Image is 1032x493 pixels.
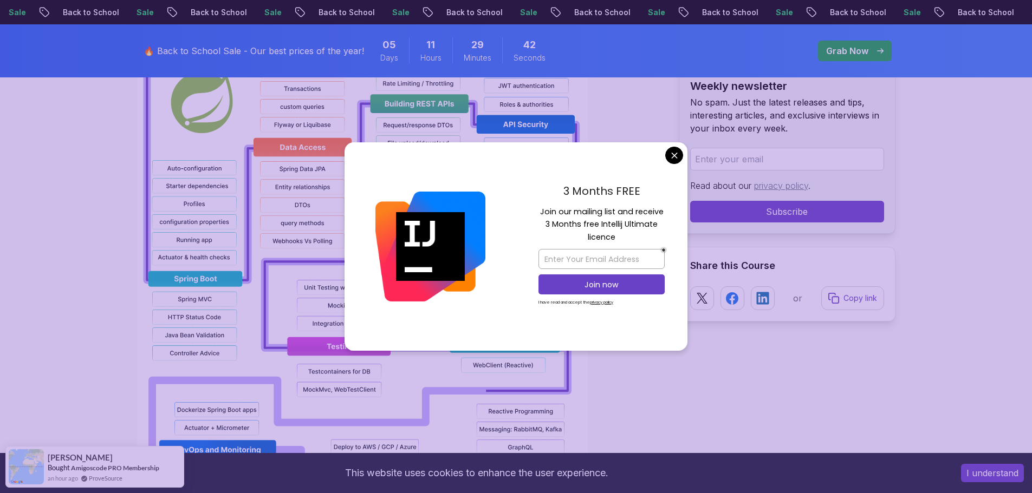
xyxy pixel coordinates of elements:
[60,7,94,18] p: Sale
[464,52,491,63] span: Minutes
[690,148,884,170] input: Enter your email
[420,52,442,63] span: Hours
[48,474,78,483] span: an hour ago
[242,7,315,18] p: Back to School
[881,7,955,18] p: Back to School
[48,453,113,462] span: [PERSON_NAME]
[71,464,159,472] a: Amigoscode PRO Membership
[187,7,222,18] p: Sale
[523,37,536,52] span: 42 Seconds
[955,7,989,18] p: Sale
[380,52,398,63] span: Days
[690,78,884,94] h2: Weekly newsletter
[114,7,187,18] p: Back to School
[821,286,884,310] button: Copy link
[443,7,478,18] p: Sale
[699,7,734,18] p: Sale
[625,7,699,18] p: Back to School
[690,201,884,222] button: Subscribe
[89,474,122,483] a: ProveSource
[144,44,364,57] p: 🔥 Back to School Sale - Our best prices of the year!
[48,463,70,472] span: Bought
[426,37,435,52] span: 11 Hours
[961,464,1024,482] button: Accept cookies
[690,179,884,192] p: Read about our .
[382,37,396,52] span: 5 Days
[9,449,44,484] img: provesource social proof notification image
[826,44,868,57] p: Grab Now
[827,7,861,18] p: Sale
[8,461,945,485] div: This website uses cookies to enhance the user experience.
[315,7,350,18] p: Sale
[690,258,884,273] h2: Share this Course
[690,96,884,135] p: No spam. Just the latest releases and tips, interesting articles, and exclusive interviews in you...
[753,7,827,18] p: Back to School
[571,7,606,18] p: Sale
[843,293,877,304] p: Copy link
[497,7,571,18] p: Back to School
[471,37,484,52] span: 29 Minutes
[369,7,443,18] p: Back to School
[514,52,546,63] span: Seconds
[754,180,808,191] a: privacy policy
[793,292,802,305] p: or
